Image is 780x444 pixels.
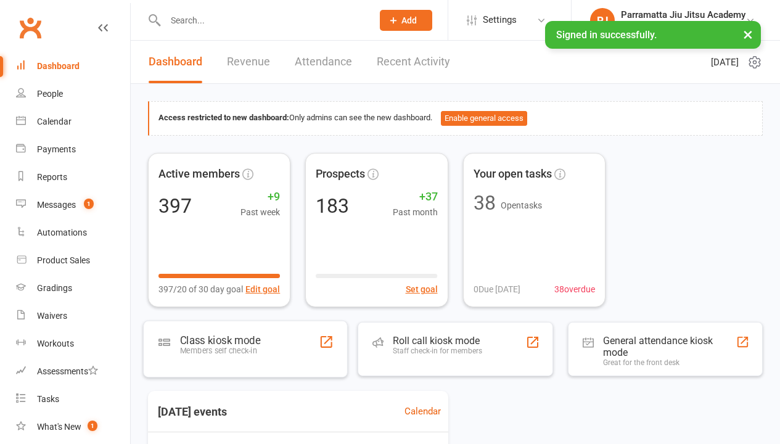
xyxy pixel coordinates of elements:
div: Members self check-in [180,346,260,355]
span: 1 [84,199,94,209]
a: Reports [16,163,130,191]
a: Messages 1 [16,191,130,219]
button: Set goal [406,282,438,296]
div: Great for the front desk [603,358,736,367]
a: Automations [16,219,130,247]
div: Only admins can see the new dashboard. [158,111,753,126]
span: Your open tasks [474,165,552,183]
a: Gradings [16,274,130,302]
div: Calendar [37,117,72,126]
span: 1 [88,421,97,431]
span: Active members [158,165,240,183]
a: Calendar [404,404,441,419]
div: Parramatta Jiu Jitsu Academy [621,20,745,31]
div: 397 [158,196,192,216]
div: Staff check-in for members [393,347,482,355]
a: Attendance [295,41,352,83]
div: 183 [316,196,349,216]
div: Workouts [37,339,74,348]
div: Automations [37,228,87,237]
a: Recent Activity [377,41,450,83]
div: People [37,89,63,99]
span: 38 overdue [554,282,595,296]
div: General attendance kiosk mode [603,335,736,358]
span: 0 Due [DATE] [474,282,520,296]
div: PJ [590,8,615,33]
span: Prospects [316,165,365,183]
h3: [DATE] events [148,401,237,423]
div: Class kiosk mode [180,334,260,346]
span: [DATE] [711,55,739,70]
a: Clubworx [15,12,46,43]
div: Roll call kiosk mode [393,335,482,347]
div: Waivers [37,311,67,321]
div: Gradings [37,283,72,293]
span: Past month [393,205,438,219]
a: Dashboard [16,52,130,80]
div: Parramatta Jiu Jitsu Academy [621,9,745,20]
a: People [16,80,130,108]
a: Workouts [16,330,130,358]
div: Tasks [37,394,59,404]
a: Product Sales [16,247,130,274]
div: 38 [474,193,496,213]
a: Payments [16,136,130,163]
span: +37 [393,188,438,206]
button: Add [380,10,432,31]
a: Calendar [16,108,130,136]
a: What's New1 [16,413,130,441]
a: Waivers [16,302,130,330]
button: Edit goal [245,282,280,296]
span: Past week [240,205,280,219]
div: Messages [37,200,76,210]
a: Assessments [16,358,130,385]
div: Reports [37,172,67,182]
button: × [737,21,759,47]
input: Search... [162,12,364,29]
span: Open tasks [501,200,542,210]
strong: Access restricted to new dashboard: [158,113,289,122]
div: Dashboard [37,61,80,71]
span: Add [401,15,417,25]
span: Signed in successfully. [556,29,657,41]
span: Settings [483,6,517,34]
div: Product Sales [37,255,90,265]
button: Enable general access [441,111,527,126]
div: What's New [37,422,81,432]
div: Assessments [37,366,98,376]
span: +9 [240,188,280,206]
span: 397/20 of 30 day goal [158,282,243,296]
div: Payments [37,144,76,154]
a: Dashboard [149,41,202,83]
a: Tasks [16,385,130,413]
a: Revenue [227,41,270,83]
